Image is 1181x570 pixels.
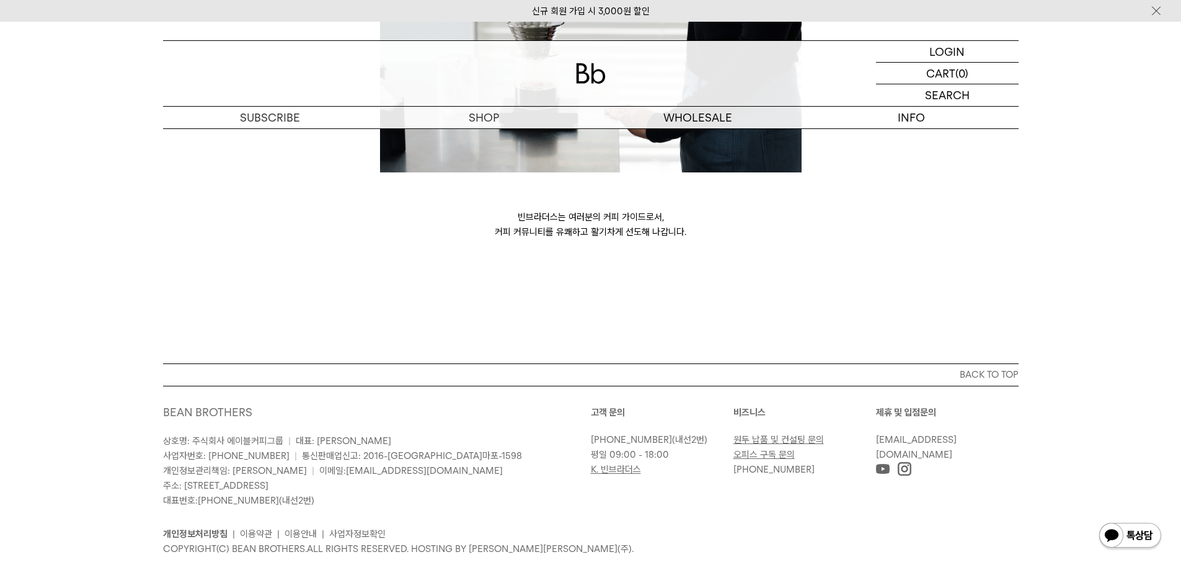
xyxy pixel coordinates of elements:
a: 원두 납품 및 컨설팅 문의 [733,434,824,445]
span: | [294,450,297,461]
p: (0) [955,63,968,84]
a: [PHONE_NUMBER] [198,495,279,506]
p: 빈브라더스는 여러분의 커피 가이드로서, 커피 커뮤니티를 유쾌하고 활기차게 선도해 나갑니다. [380,210,802,239]
a: SUBSCRIBE [163,107,377,128]
a: 오피스 구독 문의 [733,449,795,460]
span: | [288,435,291,447]
a: 이용약관 [240,528,272,540]
p: WHOLESALE [591,107,805,128]
p: SEARCH [925,84,970,106]
span: 대표번호: (내선2번) [163,495,314,506]
a: [EMAIL_ADDRESS][DOMAIN_NAME] [876,434,957,460]
a: K. 빈브라더스 [591,464,641,475]
p: 고객 문의 [591,405,733,420]
p: (내선2번) [591,432,727,447]
p: COPYRIGHT(C) BEAN BROTHERS. ALL RIGHTS RESERVED. HOSTING BY [PERSON_NAME][PERSON_NAME](주). [163,541,1019,556]
p: LOGIN [929,41,965,62]
span: 통신판매업신고: 2016-[GEOGRAPHIC_DATA]마포-1598 [302,450,522,461]
a: LOGIN [876,41,1019,63]
span: 개인정보관리책임: [PERSON_NAME] [163,465,307,476]
img: 로고 [576,63,606,84]
a: [EMAIL_ADDRESS][DOMAIN_NAME] [346,465,503,476]
a: 사업자정보확인 [329,528,386,540]
span: 상호명: 주식회사 에이블커피그룹 [163,435,283,447]
a: 이용안내 [285,528,317,540]
span: 주소: [STREET_ADDRESS] [163,480,268,491]
a: 신규 회원 가입 시 3,000원 할인 [532,6,650,17]
a: SHOP [377,107,591,128]
p: INFO [805,107,1019,128]
span: 사업자번호: [PHONE_NUMBER] [163,450,290,461]
p: 제휴 및 입점문의 [876,405,1019,420]
li: | [232,527,235,541]
li: | [277,527,280,541]
span: | [312,465,314,476]
p: CART [926,63,955,84]
p: 평일 09:00 - 18:00 [591,447,727,462]
span: 대표: [PERSON_NAME] [296,435,391,447]
span: 이메일: [319,465,503,476]
li: | [322,527,324,541]
a: 개인정보처리방침 [163,528,228,540]
a: CART (0) [876,63,1019,84]
a: [PHONE_NUMBER] [733,464,815,475]
a: [PHONE_NUMBER] [591,434,672,445]
p: 비즈니스 [733,405,876,420]
button: BACK TO TOP [163,363,1019,386]
a: BEAN BROTHERS [163,406,252,419]
img: 카카오톡 채널 1:1 채팅 버튼 [1098,522,1162,551]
